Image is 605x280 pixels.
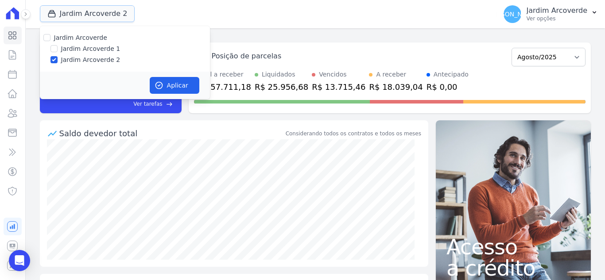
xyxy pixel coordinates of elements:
[61,44,120,54] label: Jardim Arcoverde 1
[262,70,295,79] div: Liquidados
[446,236,580,257] span: Acesso
[212,51,282,61] div: Posição de parcelas
[133,100,162,108] span: Ver tarefas
[150,77,199,94] button: Aplicar
[59,127,284,139] div: Saldo devedor total
[369,81,423,93] div: R$ 18.039,04
[286,130,421,138] div: Considerando todos os contratos e todos os meses
[9,250,30,271] div: Open Intercom Messenger
[434,70,469,79] div: Antecipado
[198,81,251,93] div: R$ 57.711,18
[312,81,365,93] div: R$ 13.715,46
[319,70,346,79] div: Vencidos
[486,11,538,17] span: [PERSON_NAME]
[40,5,135,22] button: Jardim Arcoverde 2
[72,100,172,108] a: Ver tarefas east
[446,257,580,279] span: a crédito
[61,55,120,65] label: Jardim Arcoverde 2
[166,101,173,107] span: east
[376,70,406,79] div: A receber
[527,6,587,15] p: Jardim Arcoverde
[496,2,605,27] button: [PERSON_NAME] Jardim Arcoverde Ver opções
[198,70,251,79] div: Total a receber
[527,15,587,22] p: Ver opções
[255,81,308,93] div: R$ 25.956,68
[54,34,107,41] label: Jardim Arcoverde
[427,81,469,93] div: R$ 0,00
